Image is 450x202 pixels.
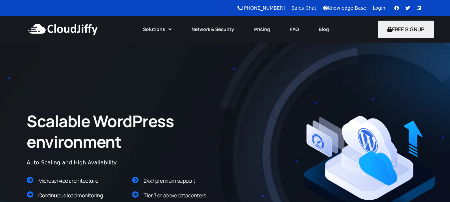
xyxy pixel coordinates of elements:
[237,5,285,11] a: [PHONE_NUMBER]
[182,22,244,37] a: Network & Security
[280,22,309,37] a: FAQ
[38,192,103,199] span: Continuous load monitoring
[323,5,366,11] a: Knowledge Base
[244,22,280,37] a: Pricing
[378,26,434,33] a: FREE SIGNUP
[27,111,220,152] h2: Scalable WordPress environment
[38,177,98,184] span: Microservice architecture
[378,21,434,38] button: FREE SIGNUP
[291,5,316,11] a: Sales Chat
[27,159,259,167] div: Auto-Scaling and High Availability
[309,22,339,37] a: Blog
[373,5,385,11] a: Login
[144,192,206,199] span: Tier 3 or above datacenters
[133,22,182,37] a: Solutions
[144,177,195,184] span: 24x7 premium support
